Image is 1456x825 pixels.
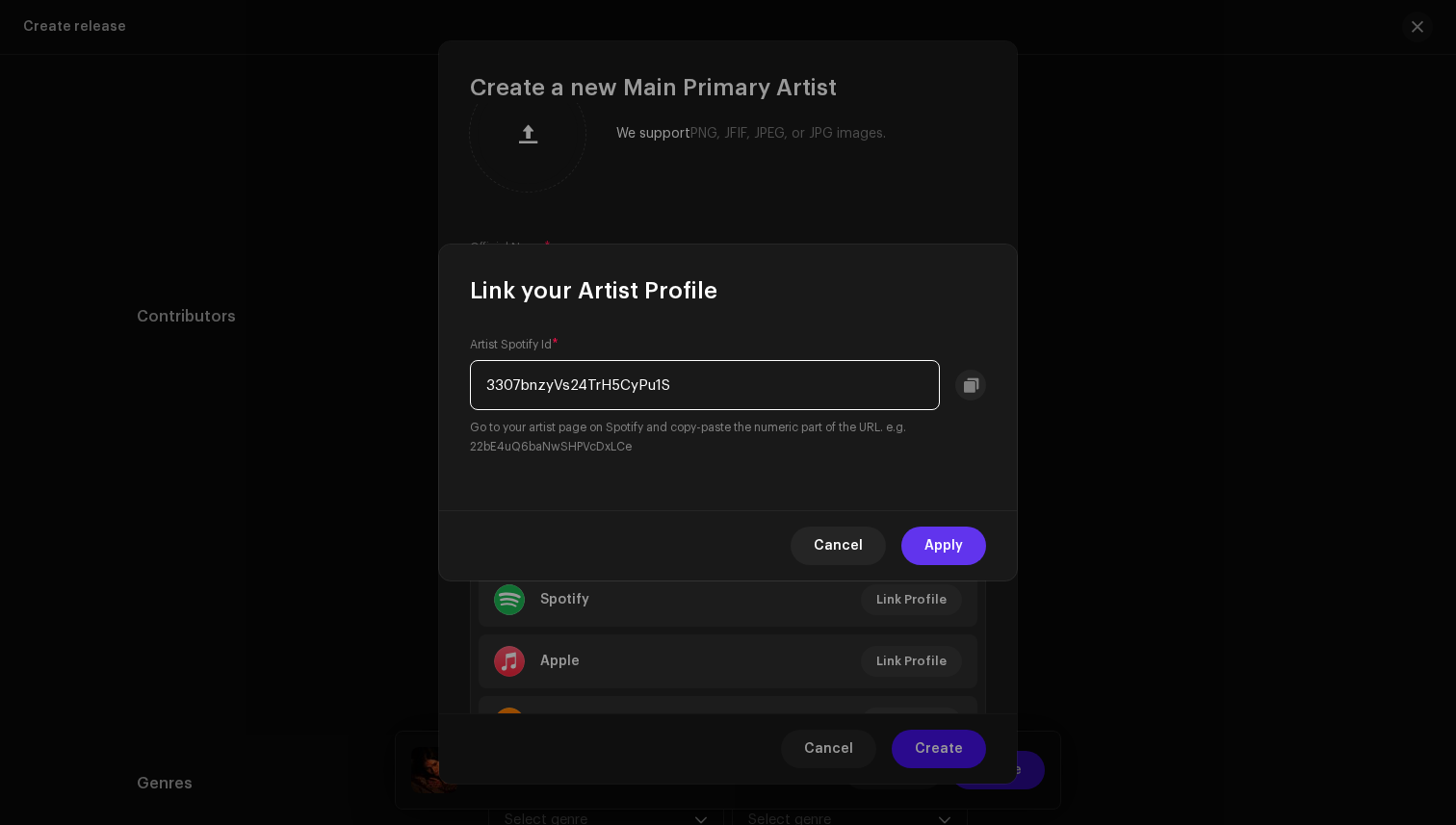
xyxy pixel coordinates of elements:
[470,337,559,352] label: Artist Spotify Id
[901,527,986,565] button: Apply
[470,418,986,456] small: Go to your artist page on Spotify and copy-paste the numeric part of the URL. e.g. 22bE4uQ6baNwSH...
[791,527,886,565] button: Cancel
[814,527,863,565] span: Cancel
[470,360,940,410] input: e.g. 22bE4uQ6baNwSHPVcDxLCe
[470,275,717,306] span: Link your Artist Profile
[924,527,963,565] span: Apply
